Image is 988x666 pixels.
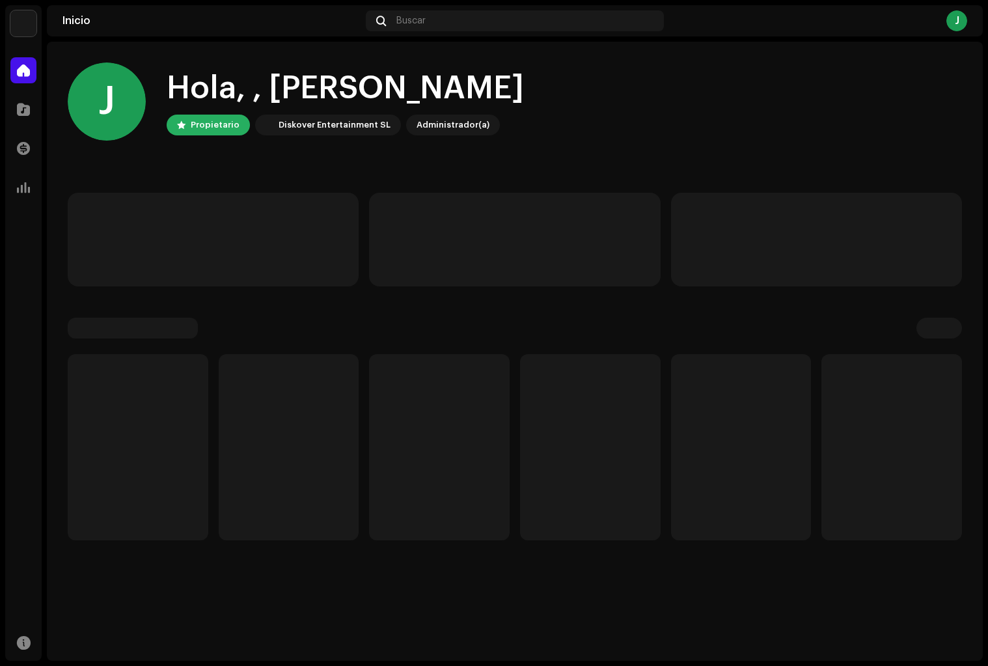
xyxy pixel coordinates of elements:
div: Administrador(a) [417,117,489,133]
span: Buscar [396,16,426,26]
div: J [946,10,967,31]
div: Inicio [62,16,361,26]
img: 297a105e-aa6c-4183-9ff4-27133c00f2e2 [10,10,36,36]
div: Diskover Entertainment SL [279,117,391,133]
div: Propietario [191,117,240,133]
div: J [68,62,146,141]
div: Hola, , [PERSON_NAME] [167,68,524,109]
img: 297a105e-aa6c-4183-9ff4-27133c00f2e2 [258,117,273,133]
